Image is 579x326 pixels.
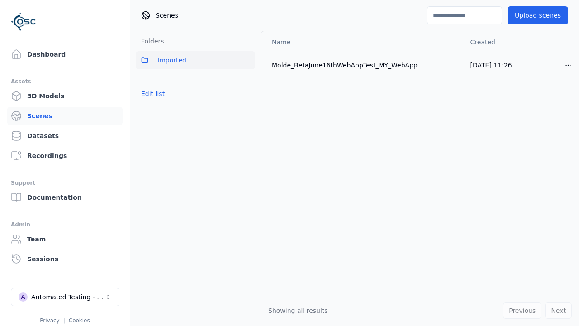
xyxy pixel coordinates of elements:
a: Sessions [7,250,123,268]
button: Imported [136,51,255,69]
button: Upload scenes [508,6,568,24]
a: Datasets [7,127,123,145]
h3: Folders [136,37,164,46]
a: Recordings [7,147,123,165]
a: Cookies [69,317,90,324]
span: | [63,317,65,324]
span: [DATE] 11:26 [470,62,512,69]
span: Showing all results [268,307,328,314]
div: Assets [11,76,119,87]
th: Created [463,31,557,53]
a: 3D Models [7,87,123,105]
span: Imported [157,55,186,66]
span: Scenes [156,11,178,20]
th: Name [261,31,463,53]
a: Scenes [7,107,123,125]
div: Admin [11,219,119,230]
a: Team [7,230,123,248]
div: Molde_BetaJune16thWebAppTest_MY_WebApp [272,61,456,70]
a: Privacy [40,317,59,324]
a: Dashboard [7,45,123,63]
button: Edit list [136,86,170,102]
div: Support [11,177,119,188]
button: Select a workspace [11,288,119,306]
div: Automated Testing - Playwright [31,292,104,302]
div: A [19,292,28,302]
a: Documentation [7,188,123,206]
img: Logo [11,9,36,34]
